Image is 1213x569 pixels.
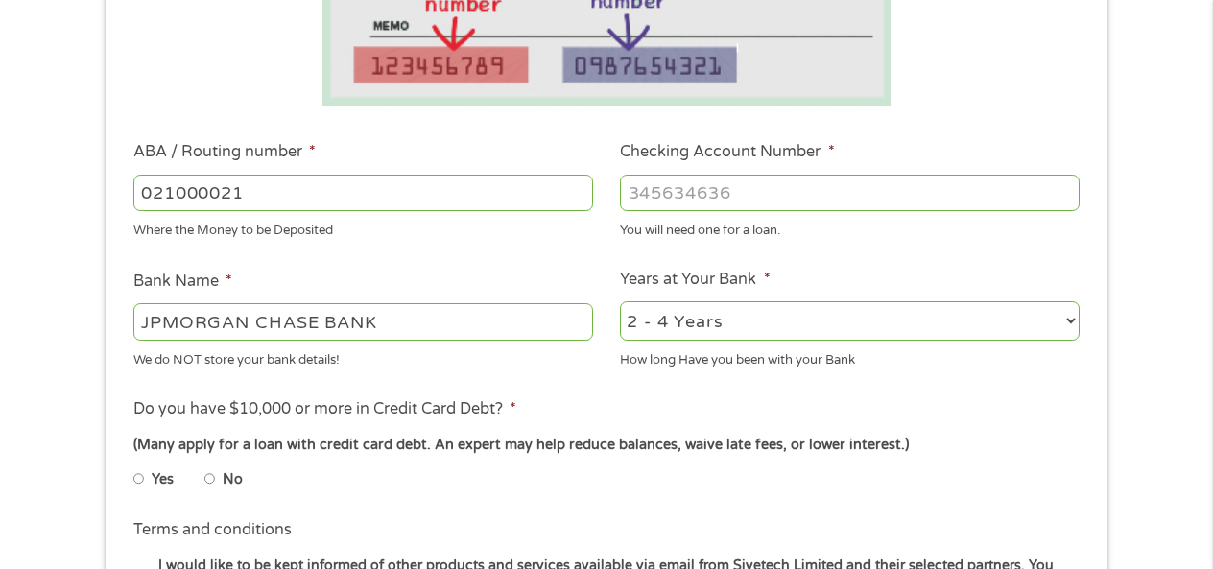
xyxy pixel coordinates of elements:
[223,469,243,490] label: No
[133,215,593,241] div: Where the Money to be Deposited
[620,270,770,290] label: Years at Your Bank
[152,469,174,490] label: Yes
[133,344,593,369] div: We do NOT store your bank details!
[133,272,232,292] label: Bank Name
[620,142,834,162] label: Checking Account Number
[133,520,292,540] label: Terms and conditions
[620,344,1080,369] div: How long Have you been with your Bank
[133,142,316,162] label: ABA / Routing number
[133,399,516,419] label: Do you have $10,000 or more in Credit Card Debt?
[133,175,593,211] input: 263177916
[620,175,1080,211] input: 345634636
[620,215,1080,241] div: You will need one for a loan.
[133,435,1080,456] div: (Many apply for a loan with credit card debt. An expert may help reduce balances, waive late fees...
